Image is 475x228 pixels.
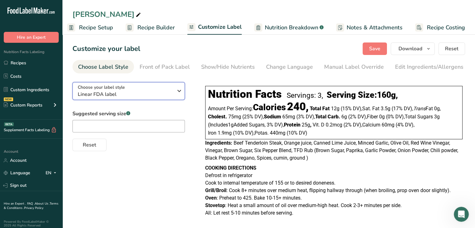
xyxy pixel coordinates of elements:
[404,114,405,120] span: ,
[367,114,378,120] span: Fiber
[284,122,300,128] span: Protein
[4,201,58,210] a: Terms & Conditions .
[362,106,379,112] span: Sat. Fat
[302,122,310,128] span: 25g
[327,90,398,100] div: Serving Size: ,
[270,130,285,136] span: 440mg
[263,114,264,120] span: ,
[267,122,284,128] span: ‏3% DV)
[336,21,403,35] a: Notes & Attachments
[413,106,426,112] i: Trans
[205,187,226,193] strong: Grill/Broil
[361,106,362,112] span: ,
[369,45,380,52] span: Save
[347,23,403,32] span: Notes & Attachments
[78,84,125,91] span: Choose your label style
[445,45,458,52] span: Reset
[326,122,342,128] span: 0.2mcg
[72,139,106,151] button: Reset
[315,114,340,120] span: Total Carb.
[4,97,13,101] div: NEW
[201,63,255,71] div: Show/Hide Nutrients
[205,194,463,202] p: : Preheat to 425. Bake 10-15+ minutes.
[4,32,59,43] button: Hire an Expert
[205,164,463,179] p: Defrost in refrigerator
[27,201,35,206] a: FAQ .
[396,122,414,128] span: ‏(4% DV)
[313,122,324,128] span: Vit. D
[413,106,433,112] span: Fat
[78,63,128,71] div: Choose Label Style
[4,122,14,126] div: BETA
[208,103,309,112] div: Amount Per Serving:
[287,100,309,113] span: 240,
[392,106,413,112] span: ‏(17% DV)
[208,122,265,128] span: Includes Added Sugars
[208,88,282,101] div: Nutrition Facts
[205,140,458,161] span: Beef Tenderloin Steak, Orange juice, Canned Lime Juice, Minced Garlic, Olive Oil, Red Wine Vinega...
[205,165,256,171] strong: COOKING DIRECTIONS
[324,63,384,71] div: Manual Label Override
[205,202,225,208] strong: Stovetop
[310,122,311,128] span: ,
[266,63,313,71] div: Change Language
[377,90,396,100] span: 160g
[205,209,463,217] p: All: Let rest 5-10 minutes before serving.
[137,23,175,32] span: Recipe Builder
[200,2,211,14] div: Close
[72,110,185,117] label: Suggested serving size
[348,114,367,120] span: ‏(2% DV)
[4,220,59,227] div: Powered By FoodLabelMaker © 2025 All Rights Reserved
[363,42,387,55] button: Save
[208,122,210,128] span: (
[253,102,286,112] span: Calories
[413,122,414,128] span: ,
[79,23,113,32] span: Recipe Setup
[287,130,307,136] span: ‏(10% DV)
[4,102,42,108] div: Custom Reports
[391,42,435,55] button: Download
[265,23,318,32] span: Nutrition Breakdown
[4,2,16,14] button: go back
[205,140,232,146] span: Ingredients:
[254,130,255,136] span: ,
[67,21,113,35] a: Recipe Setup
[46,169,59,177] div: EN
[242,114,264,120] span: ‏(25% DV)
[265,122,265,128] span: ,
[72,9,142,20] div: [PERSON_NAME]
[379,114,385,120] span: 0g
[218,130,232,136] span: 1.9mg
[205,179,463,187] p: Cook to internal temperature of 155 or to desired doneness.
[361,122,362,128] span: ,
[24,206,43,210] a: Privacy Policy
[233,130,255,136] span: ‏(10% DV)
[208,114,227,120] span: Cholest.
[78,91,173,98] span: Linear FDA label
[454,207,469,222] iframe: Intercom live chat
[386,114,405,120] span: ‏(0% DV)
[415,21,465,35] a: Recipe Costing
[140,63,190,71] div: Front of Pack Label
[398,45,422,52] span: Download
[283,122,284,128] span: ,
[296,114,315,120] span: ‏(3% DV)
[341,114,347,120] span: 6g
[205,195,217,201] strong: Oven
[310,106,330,112] span: Total Fat
[72,82,185,100] button: Choose your label style Linear FDA label
[83,141,96,149] span: Reset
[264,114,281,120] span: Sodium
[4,167,30,178] a: Language
[205,187,463,194] p: : Cook 8+ minutes over medium heat, flipping hallway through (when broiling, prop oven door sligh...
[314,114,315,120] span: ,
[405,114,433,120] span: Total Sugars
[35,201,50,206] a: About Us .
[208,130,216,136] span: Iron
[381,106,390,112] span: 3.5g
[254,21,324,35] a: Nutrition Breakdown
[287,91,323,100] div: Servings: 3,
[198,23,242,31] span: Customize Label
[187,20,242,35] a: Customize Label
[344,122,362,128] span: ‏(2% DV)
